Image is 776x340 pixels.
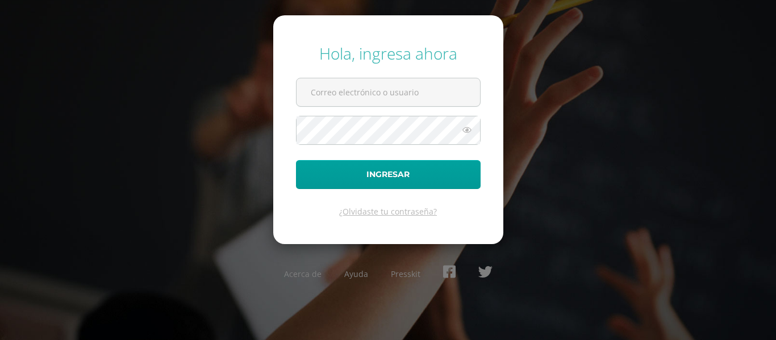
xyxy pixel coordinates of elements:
[284,268,322,279] a: Acerca de
[296,160,481,189] button: Ingresar
[344,268,368,279] a: Ayuda
[297,78,480,106] input: Correo electrónico o usuario
[339,206,437,217] a: ¿Olvidaste tu contraseña?
[296,43,481,64] div: Hola, ingresa ahora
[391,268,420,279] a: Presskit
